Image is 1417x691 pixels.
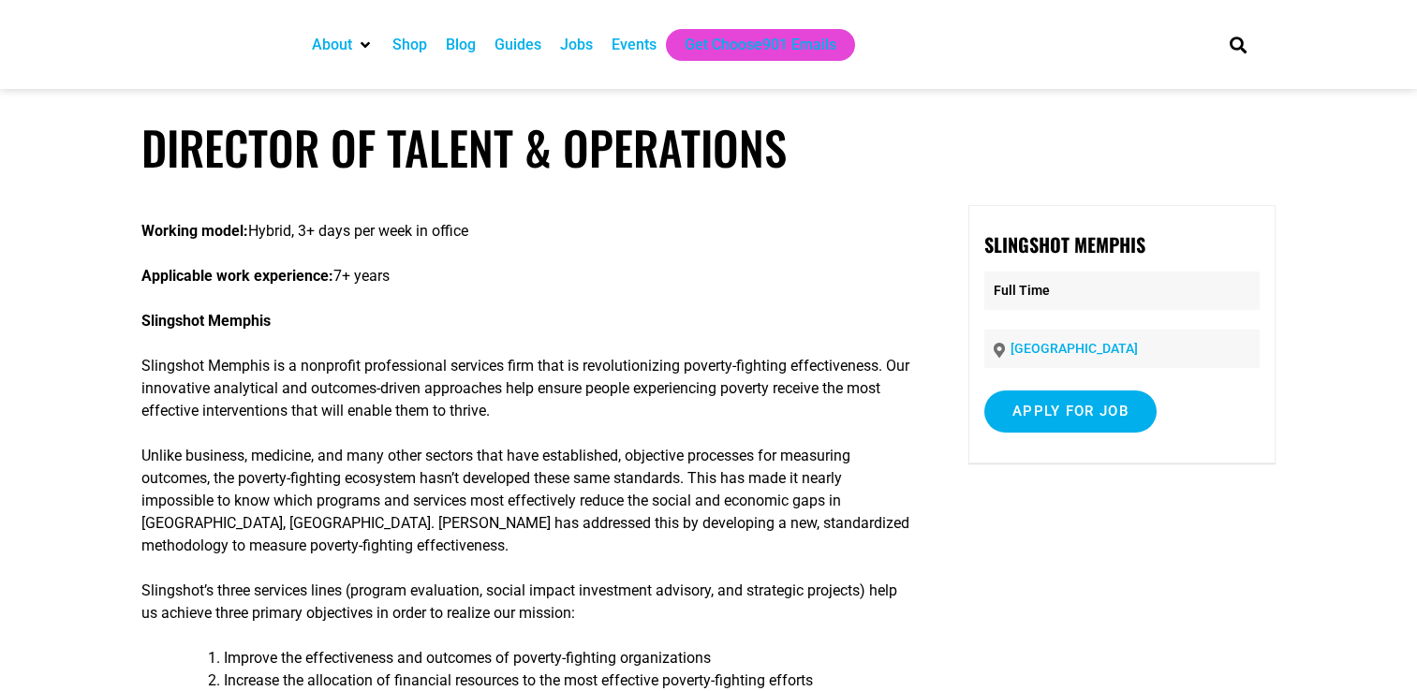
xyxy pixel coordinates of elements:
strong: Slingshot Memphis [141,312,271,330]
a: Get Choose901 Emails [685,34,836,56]
a: Events [612,34,657,56]
input: Apply for job [984,390,1157,433]
nav: Main nav [303,29,1198,61]
p: Full Time [984,272,1260,310]
strong: Slingshot Memphis [984,230,1145,258]
strong: Applicable work experience: [141,267,333,285]
li: Improve the effectiveness and outcomes of poverty-fighting organizations [224,647,911,669]
p: Slingshot Memphis is a nonprofit professional services firm that is revolutionizing poverty-fight... [141,355,911,422]
div: Search [1222,29,1253,60]
h1: Director of Talent & Operations [141,120,1275,175]
p: Unlike business, medicine, and many other sectors that have established, objective processes for ... [141,445,911,557]
a: About [312,34,352,56]
p: 7+ years [141,265,911,287]
p: Hybrid, 3+ days per week in office [141,220,911,243]
a: Shop [392,34,427,56]
a: Guides [494,34,541,56]
div: About [303,29,383,61]
a: [GEOGRAPHIC_DATA] [1011,341,1138,356]
p: Slingshot’s three services lines (program evaluation, social impact investment advisory, and stra... [141,580,911,625]
strong: Working model: [141,222,248,240]
a: Blog [446,34,476,56]
a: Jobs [560,34,593,56]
